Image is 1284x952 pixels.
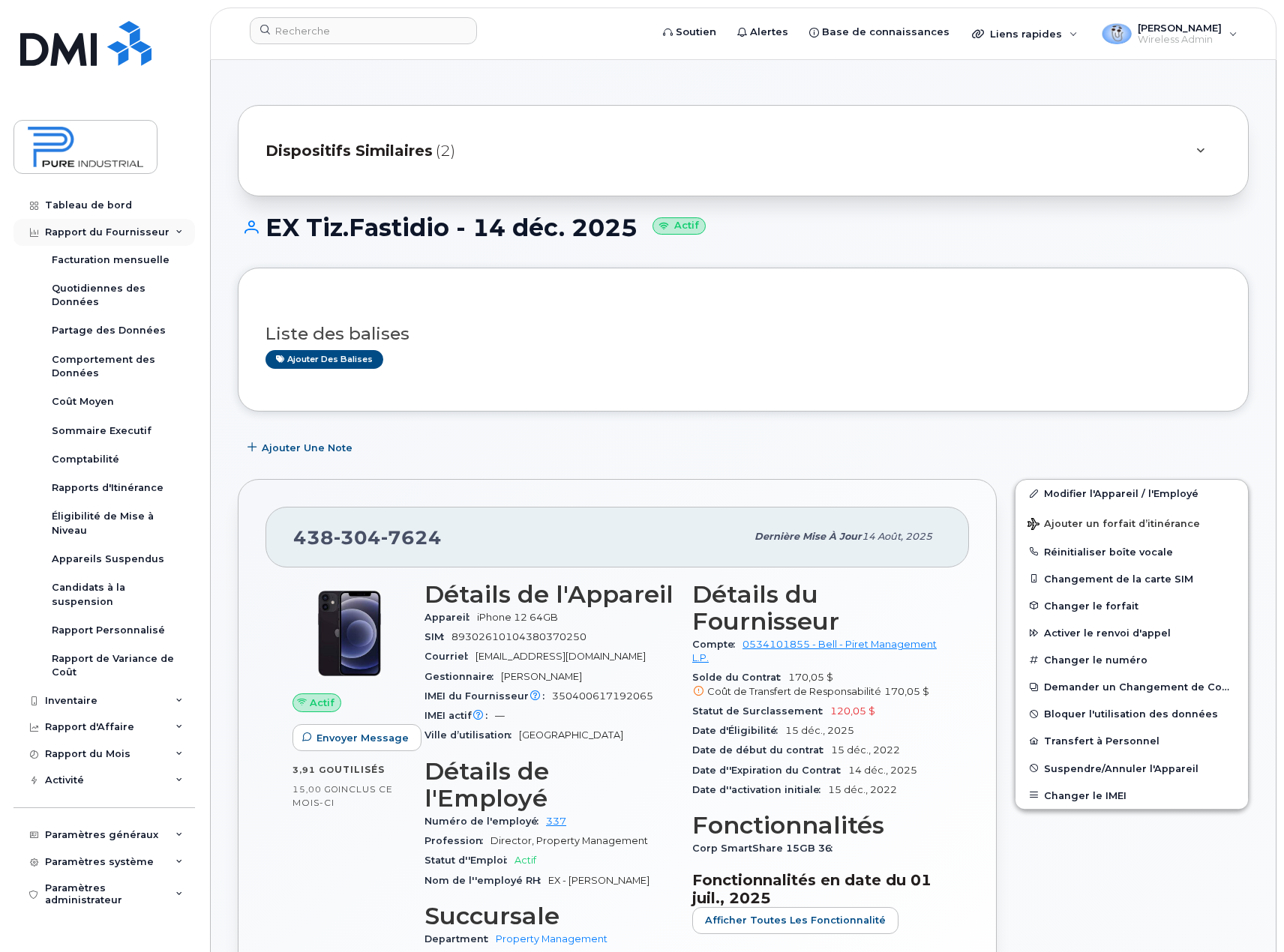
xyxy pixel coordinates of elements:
button: Bloquer l'utilisation des données [1015,700,1248,727]
span: 15,00 Go [292,784,338,795]
span: Department [424,933,496,945]
h3: Succursale [424,903,674,930]
span: Compte [692,639,742,650]
span: Changer le forfait [1044,600,1138,611]
span: Actif [514,855,536,866]
span: [PERSON_NAME] [501,671,582,682]
button: Suspendre/Annuler l'Appareil [1015,755,1248,782]
span: 120,05 $ [830,705,875,717]
span: 350400617192065 [552,690,653,702]
span: 15 déc., 2025 [785,725,854,736]
span: Director, Property Management [490,835,648,846]
span: Suspendre/Annuler l'Appareil [1044,762,1198,774]
span: Dispositifs Similaires [265,140,433,162]
h3: Détails de l'Appareil [424,581,674,608]
span: IMEI actif [424,710,495,721]
h3: Liste des balises [265,325,1221,343]
span: EX - [PERSON_NAME] [548,875,649,886]
button: Réinitialiser boîte vocale [1015,538,1248,565]
span: utilisés [334,764,385,775]
span: Date de début du contrat [692,744,831,756]
h1: EX Tiz.Fastidio - 14 déc. 2025 [238,214,1249,241]
h3: Fonctionnalités en date du 01 juil., 2025 [692,871,942,907]
span: Date d''activation initiale [692,784,828,795]
h3: Détails de l'Employé [424,758,674,812]
span: [EMAIL_ADDRESS][DOMAIN_NAME] [475,651,646,662]
span: (2) [436,140,455,162]
span: Solde du Contrat [692,672,788,683]
span: Coût de Transfert de Responsabilité [707,686,881,697]
span: Actif [310,696,334,710]
button: Ajouter un forfait d’itinérance [1015,507,1248,538]
button: Transfert à Personnel [1015,727,1248,754]
span: Ajouter une Note [262,441,352,455]
span: Date d''Expiration du Contrat [692,765,848,776]
span: 438 [293,526,442,549]
span: Profession [424,835,490,846]
span: 170,05 $ [692,672,942,699]
span: Date d'Éligibilité [692,725,785,736]
span: Statut de Surclassement [692,705,830,717]
button: Envoyer Message [292,724,421,751]
span: 14 août, 2025 [862,531,932,542]
span: 89302610104380370250 [451,631,586,642]
span: Envoyer Message [316,731,409,745]
button: Ajouter une Note [238,434,365,461]
span: Ajouter un forfait d’itinérance [1027,518,1200,532]
h3: Fonctionnalités [692,812,942,839]
span: Appareil [424,612,477,623]
a: Modifier l'Appareil / l'Employé [1015,480,1248,507]
span: Nom de l''employé RH [424,875,548,886]
span: IMEI du Fournisseur [424,690,552,702]
a: 337 [546,816,566,827]
span: Corp SmartShare 15GB 36 [692,843,840,854]
button: Changement de la carte SIM [1015,565,1248,592]
span: 170,05 $ [884,686,929,697]
span: 14 déc., 2025 [848,765,917,776]
span: iPhone 12 64GB [477,612,558,623]
img: iPhone_12.jpg [304,588,394,678]
span: Activer le renvoi d'appel [1044,627,1171,639]
button: Changer le numéro [1015,646,1248,673]
span: Afficher Toutes les Fonctionnalité [705,913,886,927]
small: Actif [652,217,706,235]
span: — [495,710,505,721]
span: [GEOGRAPHIC_DATA] [519,729,623,741]
button: Activer le renvoi d'appel [1015,619,1248,646]
button: Demander un Changement de Compte [1015,673,1248,700]
span: Ville d’utilisation [424,729,519,741]
span: 15 déc., 2022 [831,744,900,756]
a: Property Management [496,933,607,945]
span: inclus ce mois-ci [292,783,393,808]
button: Changer le IMEI [1015,782,1248,809]
button: Afficher Toutes les Fonctionnalité [692,907,898,934]
a: Ajouter des balises [265,350,383,369]
span: SIM [424,631,451,642]
span: Numéro de l'employé [424,816,546,827]
a: 0534101855 - Bell - Piret Management L.P. [692,639,937,663]
button: Changer le forfait [1015,592,1248,619]
span: Gestionnaire [424,671,501,682]
span: 15 déc., 2022 [828,784,897,795]
span: Statut d''Emploi [424,855,514,866]
span: 7624 [381,526,442,549]
span: 304 [334,526,381,549]
span: Dernière mise à jour [754,531,862,542]
span: Courriel [424,651,475,662]
span: 3,91 Go [292,765,334,775]
h3: Détails du Fournisseur [692,581,942,635]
